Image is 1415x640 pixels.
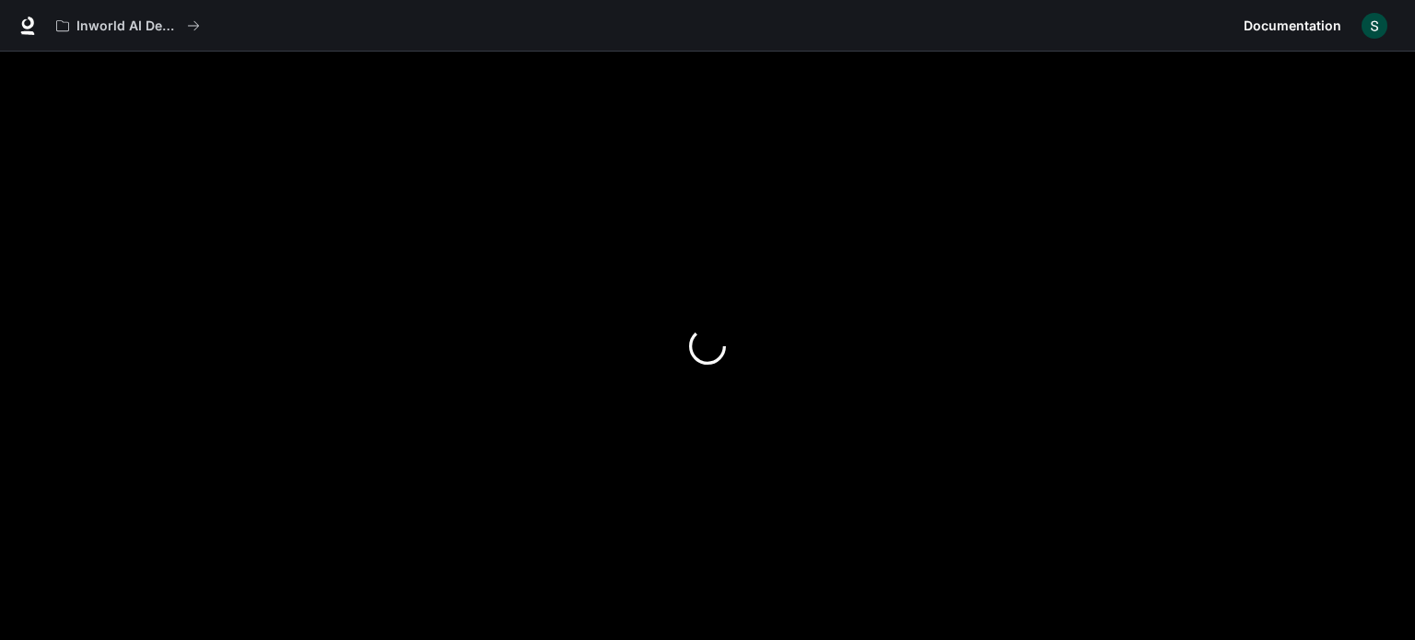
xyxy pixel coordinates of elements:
[1356,7,1393,44] button: User avatar
[1244,15,1341,38] span: Documentation
[1236,7,1349,44] a: Documentation
[76,18,180,34] p: Inworld AI Demos
[48,7,208,44] button: All workspaces
[1362,13,1387,39] img: User avatar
